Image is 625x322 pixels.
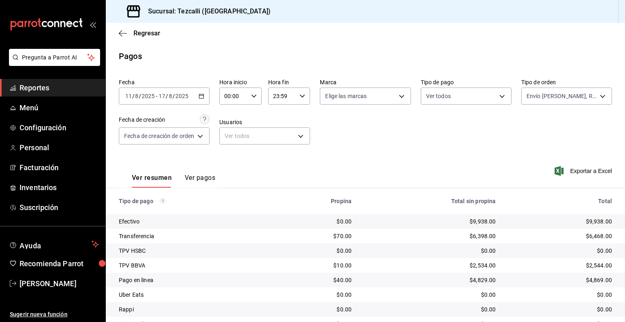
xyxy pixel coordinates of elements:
[219,127,310,145] div: Ver todos
[168,93,173,99] input: --
[20,258,99,269] span: Recomienda Parrot
[185,174,215,188] button: Ver pagos
[365,247,496,255] div: $0.00
[119,79,210,85] label: Fecha
[124,132,194,140] span: Fecha de creación de orden
[20,182,99,193] span: Inventarios
[278,198,352,204] div: Propina
[119,291,265,299] div: Uber Eats
[509,232,612,240] div: $6,468.00
[278,261,352,269] div: $10.00
[278,247,352,255] div: $0.00
[365,198,496,204] div: Total sin propina
[325,92,367,100] span: Elige las marcas
[20,162,99,173] span: Facturación
[509,276,612,284] div: $4,869.00
[421,79,511,85] label: Tipo de pago
[509,217,612,226] div: $9,938.00
[160,198,166,204] svg: Los pagos realizados con Pay y otras terminales son montos brutos.
[156,93,157,99] span: -
[320,79,411,85] label: Marca
[10,310,99,319] span: Sugerir nueva función
[426,92,451,100] span: Ver todos
[268,79,310,85] label: Hora fin
[365,232,496,240] div: $6,398.00
[20,278,99,289] span: [PERSON_NAME]
[365,261,496,269] div: $2,534.00
[173,93,175,99] span: /
[119,261,265,269] div: TPV BBVA
[119,276,265,284] div: Pago en linea
[509,261,612,269] div: $2,544.00
[20,202,99,213] span: Suscripción
[132,93,135,99] span: /
[119,247,265,255] div: TPV HSBC
[141,93,155,99] input: ----
[278,232,352,240] div: $70.00
[119,29,160,37] button: Regresar
[22,53,87,62] span: Pregunta a Parrot AI
[365,217,496,226] div: $9,938.00
[142,7,271,16] h3: Sucursal: Tezcalli ([GEOGRAPHIC_DATA])
[20,122,99,133] span: Configuración
[365,291,496,299] div: $0.00
[509,247,612,255] div: $0.00
[521,79,612,85] label: Tipo de orden
[119,198,265,204] div: Tipo de pago
[527,92,597,100] span: Envío [PERSON_NAME], Recoger PLICK, Comedor empleados, Envío a domicilio Queresto, Para llevar, R...
[158,93,166,99] input: --
[278,305,352,313] div: $0.00
[132,174,172,188] button: Ver resumen
[166,93,168,99] span: /
[119,116,165,124] div: Fecha de creación
[135,93,139,99] input: --
[20,142,99,153] span: Personal
[20,102,99,113] span: Menú
[20,239,88,249] span: Ayuda
[278,217,352,226] div: $0.00
[278,291,352,299] div: $0.00
[365,276,496,284] div: $4,829.00
[133,29,160,37] span: Regresar
[509,198,612,204] div: Total
[90,21,96,28] button: open_drawer_menu
[509,291,612,299] div: $0.00
[556,166,612,176] button: Exportar a Excel
[6,59,100,68] a: Pregunta a Parrot AI
[139,93,141,99] span: /
[119,217,265,226] div: Efectivo
[219,79,262,85] label: Hora inicio
[119,232,265,240] div: Transferencia
[119,50,142,62] div: Pagos
[509,305,612,313] div: $0.00
[20,82,99,93] span: Reportes
[119,305,265,313] div: Rappi
[125,93,132,99] input: --
[175,93,189,99] input: ----
[9,49,100,66] button: Pregunta a Parrot AI
[219,119,310,125] label: Usuarios
[278,276,352,284] div: $40.00
[365,305,496,313] div: $0.00
[132,174,215,188] div: navigation tabs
